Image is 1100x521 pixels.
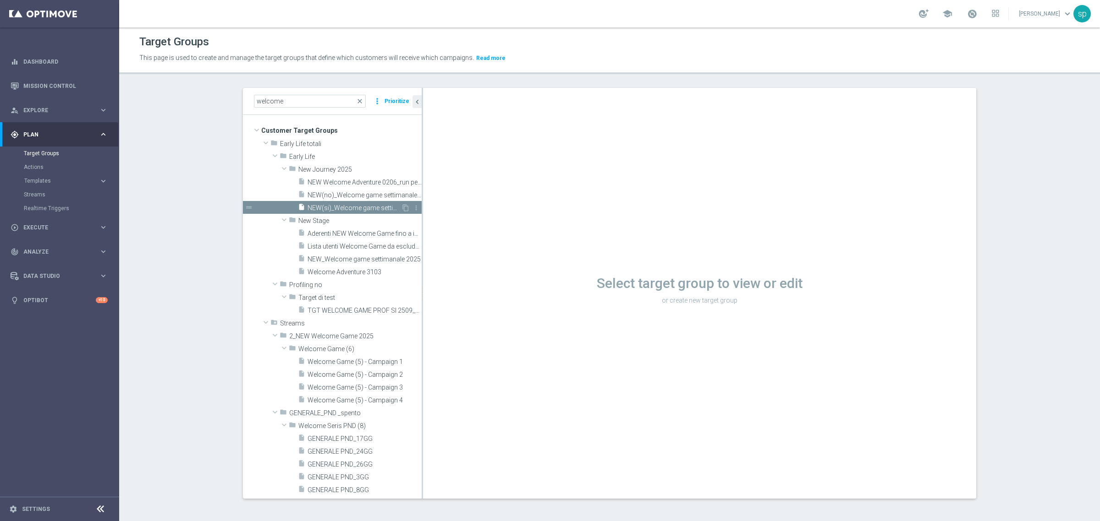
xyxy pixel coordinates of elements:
button: Templates keyboard_arrow_right [24,177,108,185]
a: [PERSON_NAME]keyboard_arrow_down [1018,7,1073,21]
span: Early Life totali [280,140,422,148]
div: Mission Control [11,74,108,98]
span: Plan [23,132,99,137]
i: insert_drive_file [298,203,305,214]
button: lightbulb Optibot +10 [10,297,108,304]
i: folder [289,344,296,355]
div: +10 [96,297,108,303]
button: track_changes Analyze keyboard_arrow_right [10,248,108,255]
i: folder [280,331,287,342]
span: Lista utenti Welcome Game da escludere [308,243,422,250]
i: folder_special [270,319,278,329]
span: Customer Target Groups [261,124,422,137]
span: Execute [23,225,99,230]
i: folder [289,216,296,227]
i: folder [280,408,287,419]
i: insert_drive_file [298,178,305,188]
span: keyboard_arrow_down [1062,9,1072,19]
span: TGT WELCOME GAME PROF SI 2509_sara [308,307,422,315]
span: 2_NEW Welcome Game 2025 [289,332,422,340]
i: insert_drive_file [298,190,305,201]
i: insert_drive_file [298,242,305,252]
a: Actions [24,163,95,171]
i: insert_drive_file [298,485,305,496]
i: settings [9,505,17,513]
span: Welcome Adventure 3103 [308,268,422,276]
i: insert_drive_file [298,306,305,316]
i: insert_drive_file [298,370,305,380]
a: Dashboard [23,49,108,74]
span: Streams [280,320,422,327]
a: Streams [24,191,95,198]
button: person_search Explore keyboard_arrow_right [10,107,108,114]
span: close [356,98,363,105]
h1: Target Groups [139,35,209,49]
i: keyboard_arrow_right [99,223,108,232]
i: chevron_left [413,98,422,106]
i: insert_drive_file [298,460,305,470]
i: keyboard_arrow_right [99,130,108,139]
button: equalizer Dashboard [10,58,108,65]
button: chevron_left [412,95,422,108]
i: insert_drive_file [298,357,305,368]
span: Welcome Game (5) - Campaign 1 [308,358,422,366]
div: Streams [24,188,118,201]
i: equalizer [11,58,19,66]
p: or create new target group [423,296,976,304]
div: Analyze [11,248,99,256]
span: GENERALE_PND _spento [289,409,422,417]
i: insert_drive_file [298,447,305,457]
div: Data Studio [11,272,99,280]
span: Welcome Seris PND (8) [298,422,422,430]
i: folder [280,152,287,163]
i: folder [289,421,296,432]
div: Realtime Triggers [24,201,118,215]
div: Plan [11,130,99,139]
span: New Stage [298,217,422,225]
i: insert_drive_file [298,267,305,278]
i: keyboard_arrow_right [99,106,108,114]
i: gps_fixed [11,130,19,139]
span: GENERALE PND_24GG [308,448,422,456]
div: sp [1073,5,1091,22]
a: Mission Control [23,74,108,98]
span: This page is used to create and manage the target groups that define which customers will receive... [139,54,474,61]
button: Mission Control [10,82,108,90]
span: Welcome Game (5) - Campaign 3 [308,384,422,391]
h1: Select target group to view or edit [423,275,976,292]
button: Read more [475,53,506,63]
div: Optibot [11,288,108,312]
a: Optibot [23,288,96,312]
input: Quick find group or folder [254,95,366,108]
span: GENERALE PND_8GG [308,486,422,494]
span: Data Studio [23,273,99,279]
span: Explore [23,108,99,113]
div: Actions [24,160,118,174]
button: play_circle_outline Execute keyboard_arrow_right [10,224,108,231]
i: insert_drive_file [298,396,305,406]
div: Templates [24,174,118,188]
i: lightbulb [11,296,19,304]
div: gps_fixed Plan keyboard_arrow_right [10,131,108,138]
span: Templates [24,178,90,184]
i: insert_drive_file [298,434,305,445]
span: NEW Welcome Adventure 0206_run per NPPL [308,179,422,186]
i: folder [289,165,296,175]
i: play_circle_outline [11,223,19,232]
span: GENERALE PND_17GG [308,435,422,443]
i: keyboard_arrow_right [99,247,108,256]
i: keyboard_arrow_right [99,271,108,280]
span: Aderenti NEW Welcome Game fino a invio 270125 [308,230,422,238]
a: Realtime Triggers [24,205,95,212]
span: NEW(si)_Welcome game settimanale 2025 [308,204,401,212]
span: Welcome Game (5) - Campaign 2 [308,371,422,379]
span: Target di test [298,294,422,302]
i: track_changes [11,248,19,256]
div: Templates [24,178,99,184]
i: insert_drive_file [298,383,305,393]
